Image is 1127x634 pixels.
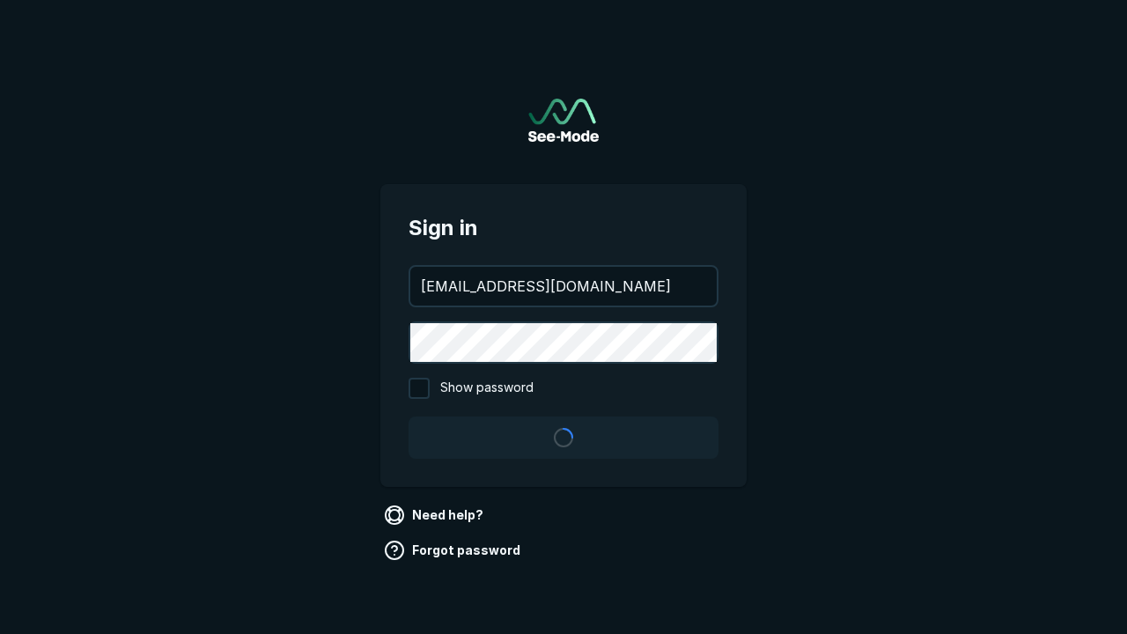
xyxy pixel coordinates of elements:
span: Show password [440,378,534,399]
img: See-Mode Logo [528,99,599,142]
span: Sign in [409,212,718,244]
a: Need help? [380,501,490,529]
a: Forgot password [380,536,527,564]
a: Go to sign in [528,99,599,142]
input: your@email.com [410,267,717,306]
